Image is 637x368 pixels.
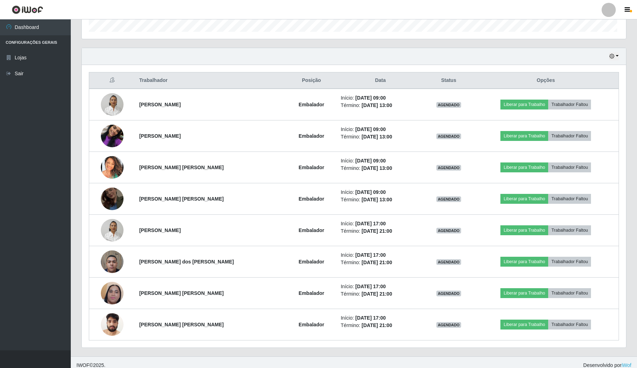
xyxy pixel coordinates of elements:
[341,314,420,322] li: Início:
[355,252,386,258] time: [DATE] 17:00
[436,228,461,233] span: AGENDADO
[135,72,286,89] th: Trabalhador
[500,100,548,109] button: Liberar para Trabalho
[355,158,386,164] time: [DATE] 09:00
[362,197,392,202] time: [DATE] 13:00
[362,260,392,265] time: [DATE] 21:00
[355,221,386,226] time: [DATE] 17:00
[101,247,124,277] img: 1758632376156.jpeg
[436,196,461,202] span: AGENDADO
[473,72,619,89] th: Opções
[139,165,224,170] strong: [PERSON_NAME] [PERSON_NAME]
[12,5,43,14] img: CoreUI Logo
[139,290,224,296] strong: [PERSON_NAME] [PERSON_NAME]
[341,322,420,329] li: Término:
[341,94,420,102] li: Início:
[362,228,392,234] time: [DATE] 21:00
[548,131,591,141] button: Trabalhador Faltou
[286,72,336,89] th: Posição
[436,102,461,108] span: AGENDADO
[341,126,420,133] li: Início:
[500,131,548,141] button: Liberar para Trabalho
[341,259,420,266] li: Término:
[362,291,392,297] time: [DATE] 21:00
[548,162,591,172] button: Trabalhador Faltou
[548,257,591,267] button: Trabalhador Faltou
[337,72,424,89] th: Data
[355,95,386,101] time: [DATE] 09:00
[436,133,461,139] span: AGENDADO
[355,189,386,195] time: [DATE] 09:00
[299,227,324,233] strong: Embalador
[299,322,324,327] strong: Embalador
[341,189,420,196] li: Início:
[341,133,420,141] li: Término:
[139,322,224,327] strong: [PERSON_NAME] [PERSON_NAME]
[101,116,124,156] img: 1704842067547.jpeg
[548,100,591,109] button: Trabalhador Faltou
[101,215,124,245] img: 1675303307649.jpeg
[341,290,420,298] li: Término:
[500,288,548,298] button: Liberar para Trabalho
[101,89,124,119] img: 1675303307649.jpeg
[500,225,548,235] button: Liberar para Trabalho
[362,134,392,140] time: [DATE] 13:00
[101,156,124,179] img: 1712344529045.jpeg
[500,162,548,172] button: Liberar para Trabalho
[548,194,591,204] button: Trabalhador Faltou
[548,320,591,330] button: Trabalhador Faltou
[500,194,548,204] button: Liberar para Trabalho
[76,362,90,368] span: IWOF
[139,227,180,233] strong: [PERSON_NAME]
[548,288,591,298] button: Trabalhador Faltou
[341,227,420,235] li: Término:
[299,259,324,265] strong: Embalador
[139,259,234,265] strong: [PERSON_NAME] dos [PERSON_NAME]
[139,133,180,139] strong: [PERSON_NAME]
[355,315,386,321] time: [DATE] 17:00
[424,72,473,89] th: Status
[436,165,461,171] span: AGENDADO
[299,102,324,107] strong: Embalador
[341,102,420,109] li: Término:
[139,102,180,107] strong: [PERSON_NAME]
[436,322,461,328] span: AGENDADO
[436,291,461,296] span: AGENDADO
[548,225,591,235] button: Trabalhador Faltou
[139,196,224,202] strong: [PERSON_NAME] [PERSON_NAME]
[362,322,392,328] time: [DATE] 21:00
[341,220,420,227] li: Início:
[299,133,324,139] strong: Embalador
[362,165,392,171] time: [DATE] 13:00
[500,320,548,330] button: Liberar para Trabalho
[355,126,386,132] time: [DATE] 09:00
[362,102,392,108] time: [DATE] 13:00
[101,268,124,318] img: 1739383182576.jpeg
[101,179,124,219] img: 1756742293072.jpeg
[341,196,420,203] li: Término:
[621,362,631,368] a: iWof
[341,283,420,290] li: Início:
[299,290,324,296] strong: Embalador
[500,257,548,267] button: Liberar para Trabalho
[341,251,420,259] li: Início:
[299,165,324,170] strong: Embalador
[436,259,461,265] span: AGENDADO
[299,196,324,202] strong: Embalador
[341,157,420,165] li: Início:
[101,309,124,339] img: 1753109015697.jpeg
[341,165,420,172] li: Término:
[355,284,386,289] time: [DATE] 17:00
